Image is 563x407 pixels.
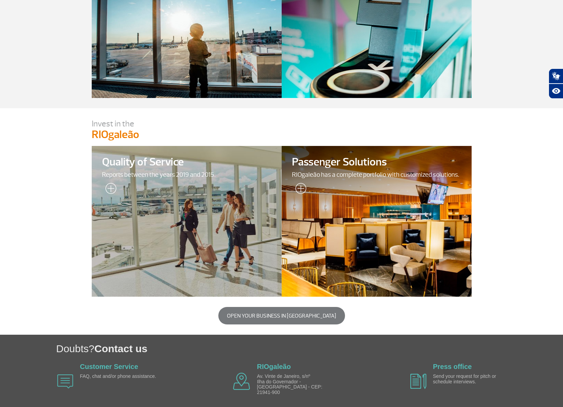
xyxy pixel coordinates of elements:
[94,343,148,354] span: Contact us
[102,171,271,179] span: Reports between the years 2019 and 2015.
[433,363,472,370] a: Press office
[549,69,563,99] div: Plugin de acessibilidade da Hand Talk.
[92,129,472,140] p: RIOgaleão
[257,363,291,370] a: RIOgaleão
[549,69,563,84] button: Abrir tradutor de língua de sinais.
[433,374,512,384] p: Send your request for pitch or schedule interviews.
[102,183,116,197] img: leia-mais
[57,374,73,388] img: airplane icon
[56,342,563,356] h1: Doubts?
[292,171,461,179] span: RIOgaleão has a complete portfolio with customized solutions.
[92,119,472,129] p: Invest in the
[282,146,472,297] a: Passenger SolutionsRIOgaleão has a complete portfolio with customized solutions.
[549,84,563,99] button: Abrir recursos assistivos.
[218,307,345,324] button: Open your business in [GEOGRAPHIC_DATA]
[102,156,271,168] span: Quality of Service
[80,363,138,370] a: Customer Service
[80,374,159,379] p: FAQ, chat and/or phone assistance.
[257,374,336,395] p: Av. Vinte de Janeiro, s/nº Ilha do Governador - [GEOGRAPHIC_DATA] - CEP: 21941-900
[292,183,306,197] img: leia-mais
[410,374,426,389] img: airplane icon
[92,146,282,297] a: Quality of ServiceReports between the years 2019 and 2015.
[292,156,461,168] span: Passenger Solutions
[233,373,250,390] img: airplane icon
